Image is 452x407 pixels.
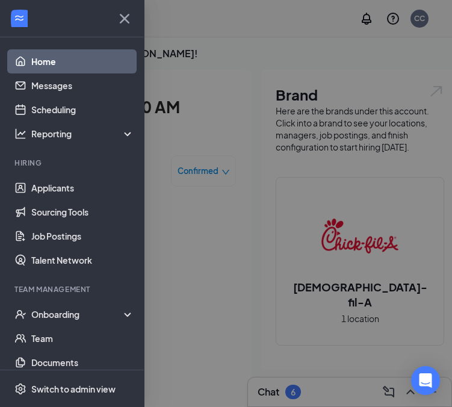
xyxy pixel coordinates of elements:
a: Home [31,49,134,73]
a: Talent Network [31,248,134,272]
div: Team Management [14,284,132,294]
svg: Analysis [14,128,26,140]
div: Onboarding [31,308,124,320]
div: Hiring [14,158,132,168]
svg: UserCheck [14,308,26,320]
a: Documents [31,350,134,374]
svg: WorkstreamLogo [13,12,25,24]
div: Reporting [31,128,135,140]
svg: Settings [14,383,26,395]
a: Scheduling [31,98,134,122]
a: Job Postings [31,224,134,248]
a: Sourcing Tools [31,200,134,224]
div: Switch to admin view [31,383,116,395]
a: Team [31,326,134,350]
a: Messages [31,73,134,98]
div: Open Intercom Messenger [411,366,440,395]
svg: Cross [115,9,134,28]
a: Applicants [31,176,134,200]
